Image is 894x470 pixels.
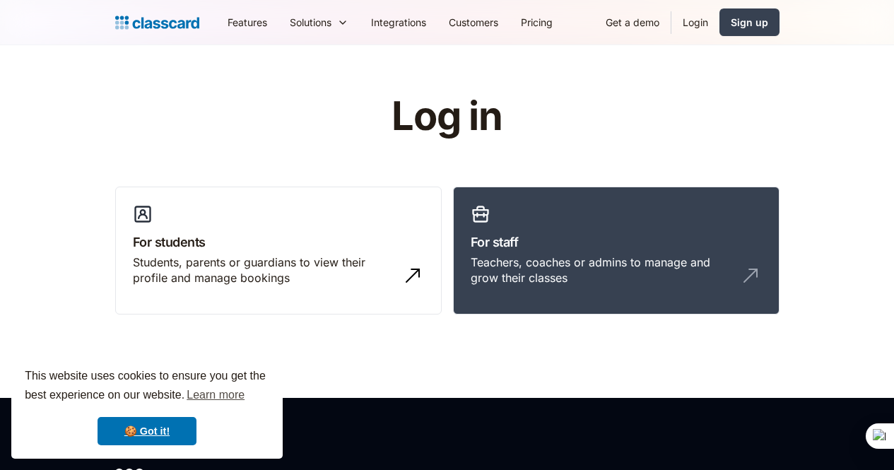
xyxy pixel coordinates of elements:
a: Pricing [510,6,564,38]
h3: For staff [471,233,762,252]
div: Teachers, coaches or admins to manage and grow their classes [471,254,734,286]
a: For studentsStudents, parents or guardians to view their profile and manage bookings [115,187,442,315]
a: Integrations [360,6,437,38]
a: Sign up [719,8,780,36]
a: Features [216,6,278,38]
a: dismiss cookie message [98,417,196,445]
div: Solutions [278,6,360,38]
a: For staffTeachers, coaches or admins to manage and grow their classes [453,187,780,315]
div: cookieconsent [11,354,283,459]
div: Students, parents or guardians to view their profile and manage bookings [133,254,396,286]
div: Solutions [290,15,331,30]
a: learn more about cookies [184,384,247,406]
a: Get a demo [594,6,671,38]
span: This website uses cookies to ensure you get the best experience on our website. [25,368,269,406]
h3: For students [133,233,424,252]
a: Customers [437,6,510,38]
a: Logo [115,13,199,33]
h1: Log in [223,95,671,139]
a: Login [671,6,719,38]
div: Sign up [731,15,768,30]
